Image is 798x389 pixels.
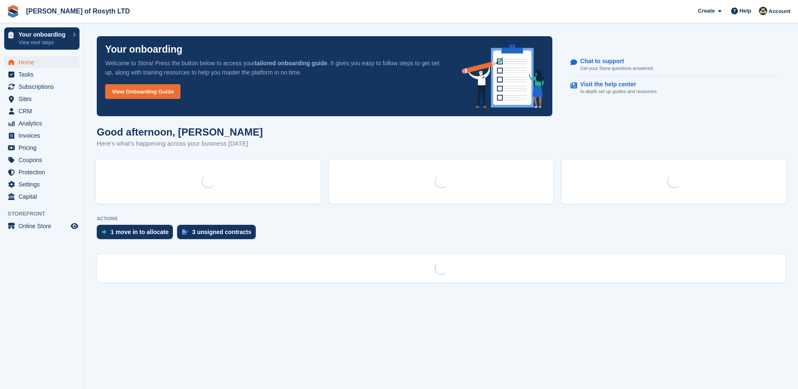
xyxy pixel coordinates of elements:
p: View next steps [19,39,69,46]
span: Help [740,7,751,15]
p: In-depth set up guides and resources. [580,88,658,95]
span: Home [19,56,69,68]
a: menu [4,93,80,105]
img: stora-icon-8386f47178a22dfd0bd8f6a31ec36ba5ce8667c1dd55bd0f319d3a0aa187defe.svg [7,5,19,18]
p: Your onboarding [105,45,183,54]
h1: Good afternoon, [PERSON_NAME] [97,126,263,138]
a: View Onboarding Guide [105,84,180,99]
a: 3 unsigned contracts [177,225,260,243]
a: menu [4,56,80,68]
span: Protection [19,166,69,178]
a: Preview store [69,221,80,231]
a: menu [4,81,80,93]
p: Chat to support [580,58,647,65]
span: Sites [19,93,69,105]
span: Storefront [8,210,84,218]
a: menu [4,220,80,232]
span: Coupons [19,154,69,166]
span: Subscriptions [19,81,69,93]
a: menu [4,154,80,166]
a: Your onboarding View next steps [4,27,80,50]
span: Create [698,7,715,15]
p: Here's what's happening across your business [DATE] [97,139,263,149]
span: CRM [19,105,69,117]
span: Invoices [19,130,69,141]
strong: tailored onboarding guide [255,60,327,67]
a: Visit the help center In-depth set up guides and resources. [570,77,777,99]
span: Online Store [19,220,69,232]
span: Analytics [19,117,69,129]
p: Your onboarding [19,32,69,37]
div: 1 move in to allocate [111,229,169,235]
a: 1 move in to allocate [97,225,177,243]
span: Settings [19,179,69,190]
p: ACTIONS [97,216,785,221]
p: Visit the help center [580,81,651,88]
a: menu [4,105,80,117]
a: menu [4,117,80,129]
p: Welcome to Stora! Press the button below to access your . It gives you easy to follow steps to ge... [105,59,448,77]
a: [PERSON_NAME] of Rosyth LTD [23,4,133,18]
img: onboarding-info-6c161a55d2c0e0a8cae90662b2fe09162a5109e8cc188191df67fb4f79e88e88.svg [462,45,544,108]
div: 3 unsigned contracts [192,229,252,235]
a: menu [4,166,80,178]
span: Account [769,7,790,16]
a: menu [4,69,80,80]
p: Get your Stora questions answered. [580,65,654,72]
a: menu [4,179,80,190]
img: move_ins_to_allocate_icon-fdf77a2bb77ea45bf5b3d319d69a93e2d87916cf1d5bf7949dd705db3b84f3ca.svg [102,229,106,234]
span: Tasks [19,69,69,80]
a: menu [4,142,80,154]
span: Capital [19,191,69,202]
span: Pricing [19,142,69,154]
img: contract_signature_icon-13c848040528278c33f63329250d36e43548de30e8caae1d1a13099fd9432cc5.svg [182,229,188,234]
img: Anne Thomson [759,7,767,15]
a: menu [4,191,80,202]
a: menu [4,130,80,141]
a: Chat to support Get your Stora questions answered. [570,53,777,77]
